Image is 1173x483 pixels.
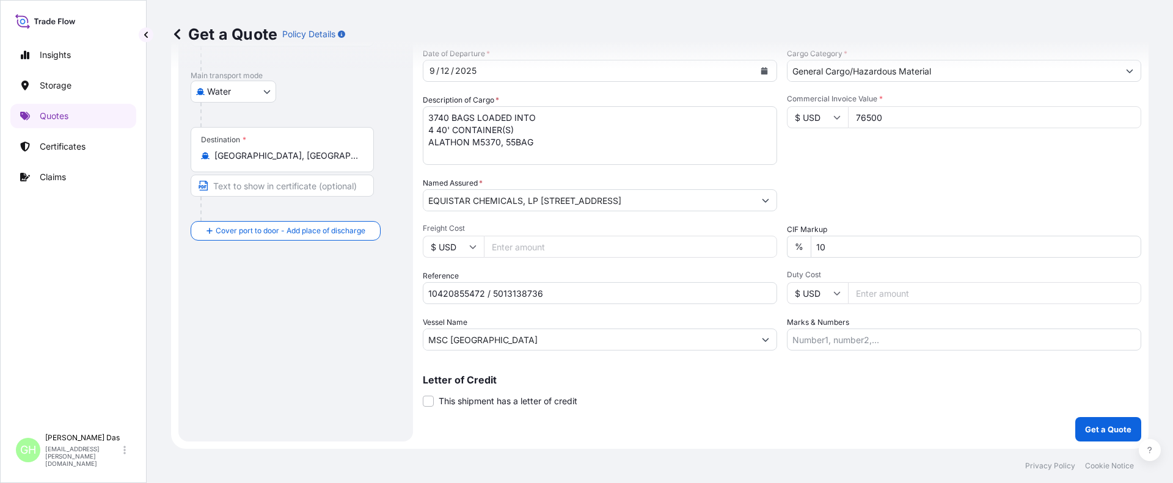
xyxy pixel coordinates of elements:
label: CIF Markup [787,223,827,236]
label: Named Assured [423,177,483,189]
a: Insights [10,43,136,67]
a: Privacy Policy [1025,461,1075,471]
p: Certificates [40,140,86,153]
a: Quotes [10,104,136,128]
label: Reference [423,270,459,282]
label: Marks & Numbers [787,316,849,329]
input: Enter amount [848,282,1141,304]
div: % [787,236,811,258]
span: Cover port to door - Add place of discharge [216,225,365,237]
p: Insights [40,49,71,61]
button: Show suggestions [755,329,777,350]
input: Type to search vessel name or IMO [423,329,755,350]
div: / [436,64,439,78]
label: Description of Cargo [423,94,499,106]
div: / [451,64,454,78]
button: Cover port to door - Add place of discharge [191,221,381,241]
label: Vessel Name [423,316,467,329]
div: Destination [201,135,246,145]
p: Get a Quote [1085,423,1131,435]
a: Storage [10,73,136,98]
p: Storage [40,79,71,92]
p: [PERSON_NAME] Das [45,433,121,443]
a: Certificates [10,134,136,159]
p: Quotes [40,110,68,122]
button: Get a Quote [1075,417,1141,441]
button: Show suggestions [1119,60,1141,82]
div: month, [428,64,436,78]
span: Duty Cost [787,270,1141,280]
input: Type amount [848,106,1141,128]
p: Claims [40,171,66,183]
span: Freight Cost [423,223,777,233]
p: [EMAIL_ADDRESS][PERSON_NAME][DOMAIN_NAME] [45,445,121,467]
input: Your internal reference [423,282,777,304]
input: Destination [214,150,359,162]
input: Number1, number2,... [787,329,1141,350]
div: day, [439,64,451,78]
p: Main transport mode [191,71,401,81]
span: GH [20,444,36,456]
button: Calendar [755,61,774,81]
input: Enter percentage [811,236,1141,258]
p: Get a Quote [171,24,277,44]
input: Select a commodity type [787,60,1119,82]
input: Text to appear on certificate [191,175,374,197]
span: Water [207,85,231,98]
a: Claims [10,165,136,189]
p: Policy Details [282,28,335,40]
span: This shipment has a letter of credit [439,395,577,407]
div: year, [454,64,478,78]
a: Cookie Notice [1085,461,1134,471]
button: Select transport [191,81,276,103]
span: Commercial Invoice Value [787,94,1141,104]
input: Full name [423,189,755,211]
input: Enter amount [484,236,777,258]
button: Show suggestions [755,189,777,211]
p: Letter of Credit [423,375,1141,385]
